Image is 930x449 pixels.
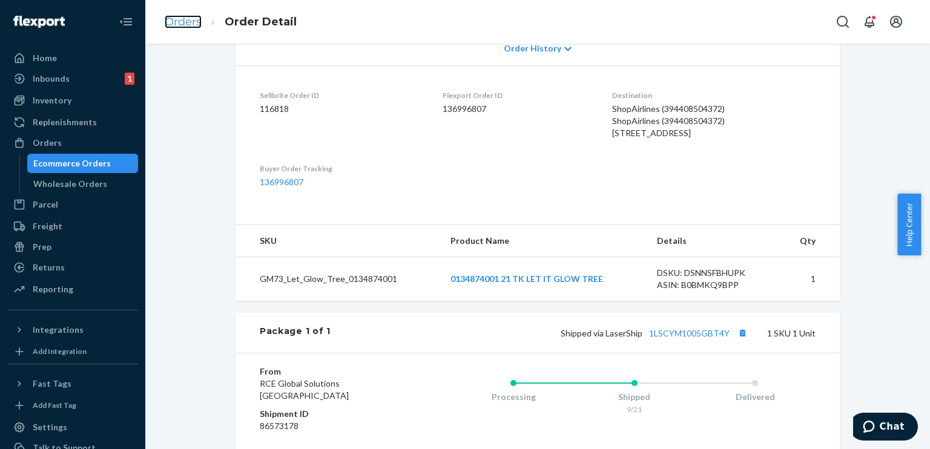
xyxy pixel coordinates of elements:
[33,241,51,253] div: Prep
[657,279,771,291] div: ASIN: B0BMKQ9BPP
[7,113,138,132] a: Replenishments
[831,10,855,34] button: Open Search Box
[33,220,62,232] div: Freight
[33,178,107,190] div: Wholesale Orders
[7,69,138,88] a: Inbounds1
[7,258,138,277] a: Returns
[260,408,404,420] dt: Shipment ID
[13,16,65,28] img: Flexport logo
[33,198,58,211] div: Parcel
[504,42,561,54] span: Order History
[260,177,303,187] a: 136996807
[7,48,138,68] a: Home
[33,324,84,336] div: Integrations
[225,15,297,28] a: Order Detail
[33,157,111,169] div: Ecommerce Orders
[33,378,71,390] div: Fast Tags
[260,420,404,432] dd: 86573178
[7,91,138,110] a: Inventory
[694,391,816,403] div: Delivered
[7,320,138,339] button: Integrations
[853,413,918,443] iframe: Opens a widget where you can chat to one of our agents
[7,418,138,437] a: Settings
[450,274,603,284] a: 0134874001 21 TK LET IT GLOW TREE
[7,133,138,152] a: Orders
[647,225,780,257] th: Details
[561,328,750,338] span: Shipped via LaserShip
[125,73,134,85] div: 1
[260,325,331,341] div: Package 1 of 1
[260,378,349,401] span: RCE Global Solutions [GEOGRAPHIC_DATA]
[27,174,139,194] a: Wholesale Orders
[857,10,882,34] button: Open notifications
[453,391,574,403] div: Processing
[33,261,65,274] div: Returns
[884,10,908,34] button: Open account menu
[7,398,138,413] a: Add Fast Tag
[897,194,921,255] button: Help Center
[33,116,97,128] div: Replenishments
[657,267,771,279] div: DSKU: DSNNSFBHUPK
[33,94,71,107] div: Inventory
[443,90,593,100] dt: Flexport Order ID
[734,325,750,341] button: Copy tracking number
[574,404,695,415] div: 9/21
[7,195,138,214] a: Parcel
[574,391,695,403] div: Shipped
[260,365,404,378] dt: From
[33,137,62,149] div: Orders
[441,225,647,257] th: Product Name
[33,421,67,433] div: Settings
[612,90,816,100] dt: Destination
[7,344,138,359] a: Add Integration
[33,346,87,356] div: Add Integration
[33,283,73,295] div: Reporting
[7,217,138,236] a: Freight
[612,103,725,138] span: ShopAirlines (394408504372) ShopAirlines (394408504372) [STREET_ADDRESS]
[155,4,306,40] ol: breadcrumbs
[7,374,138,393] button: Fast Tags
[260,163,423,174] dt: Buyer Order Tracking
[7,237,138,257] a: Prep
[114,10,138,34] button: Close Navigation
[649,328,730,338] a: 1LSCYM1005GBT4Y
[7,280,138,299] a: Reporting
[236,225,441,257] th: SKU
[443,103,593,115] dd: 136996807
[33,400,76,410] div: Add Fast Tag
[780,257,840,301] td: 1
[780,225,840,257] th: Qty
[260,90,423,100] dt: Sellbrite Order ID
[27,154,139,173] a: Ecommerce Orders
[236,257,441,301] td: GM73_Let_Glow_Tree_0134874001
[331,325,816,341] div: 1 SKU 1 Unit
[260,103,423,115] dd: 116818
[33,52,57,64] div: Home
[33,73,70,85] div: Inbounds
[165,15,202,28] a: Orders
